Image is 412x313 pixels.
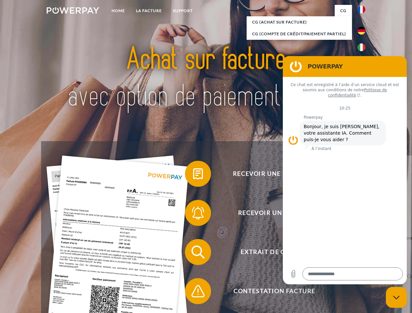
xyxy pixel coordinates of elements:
[247,16,352,28] a: CG (achat sur facture)
[247,28,352,40] a: CG (Compte de crédit/paiement partiel)
[106,5,130,17] a: Home
[194,200,354,226] span: Recevoir un rappel?
[358,43,365,51] img: it
[190,283,206,299] img: qb_warning.svg
[194,161,354,187] span: Recevoir une facture ?
[190,244,206,260] img: qb_search.svg
[185,278,355,304] button: Contestation Facture
[358,6,365,13] img: fr
[167,5,198,17] a: Support
[194,278,354,304] span: Contestation Facture
[190,166,206,182] img: qb_bill.svg
[190,205,206,221] img: qb_bell.svg
[130,5,167,17] a: LA FACTURE
[283,56,407,284] iframe: Fenêtre de messagerie
[185,200,355,226] button: Recevoir un rappel?
[185,239,355,265] button: Extrait de compte
[62,31,350,125] img: title-powerpay_fr.svg
[47,7,99,14] img: logo-powerpay-white.svg
[194,239,354,265] span: Extrait de compte
[185,161,355,187] button: Recevoir une facture ?
[358,27,365,35] img: de
[335,5,352,17] a: CG
[386,287,407,308] iframe: Bouton de lancement de la fenêtre de messagerie, conversation en cours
